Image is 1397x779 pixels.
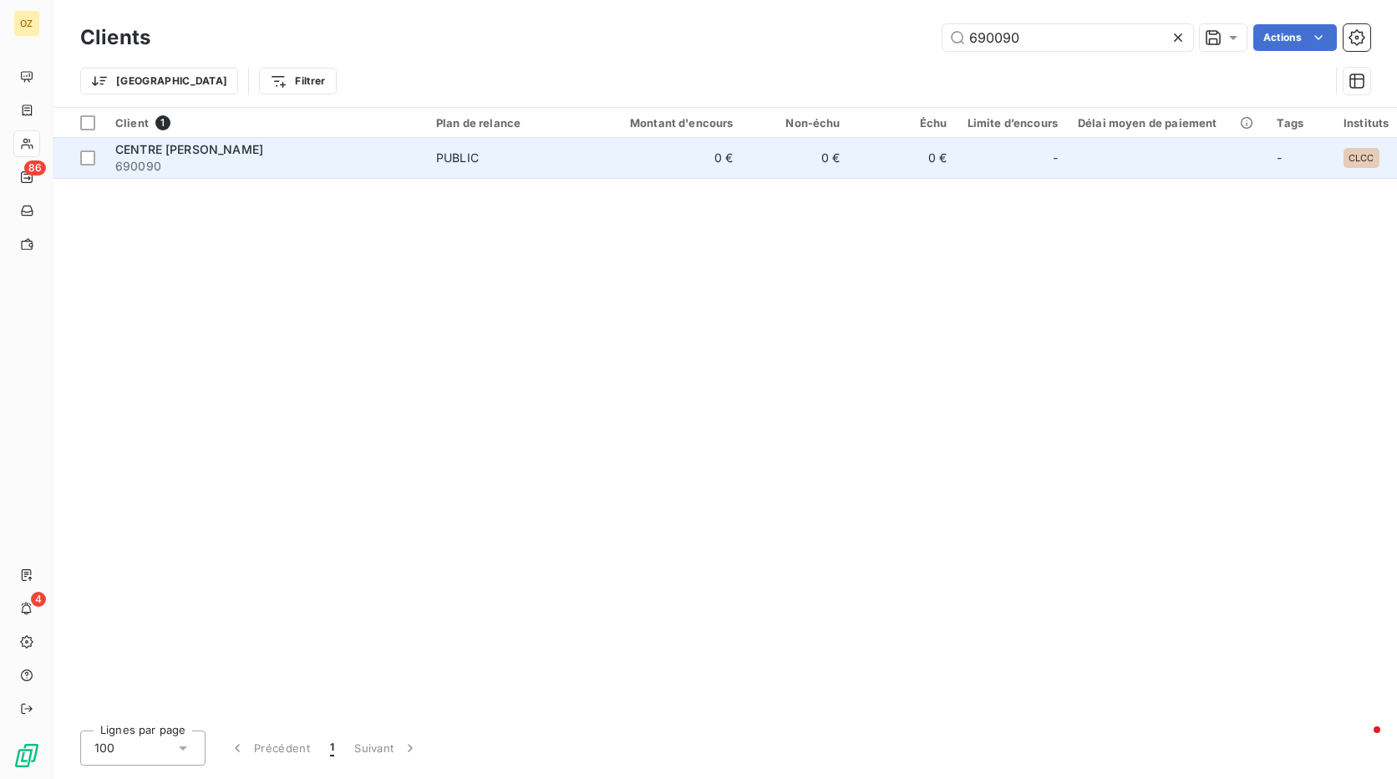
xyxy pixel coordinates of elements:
button: Précédent [219,731,320,766]
span: CENTRE [PERSON_NAME] [115,142,263,156]
iframe: Intercom live chat [1340,722,1380,762]
span: 1 [330,740,334,756]
button: Actions [1253,24,1337,51]
div: Tags [1277,116,1323,130]
span: 690090 [115,158,416,175]
div: Plan de relance [436,116,590,130]
td: 0 € [744,138,851,178]
span: 1 [155,115,170,130]
button: Suivant [344,731,429,766]
img: Logo LeanPay [13,742,40,769]
button: [GEOGRAPHIC_DATA] [80,68,238,94]
input: Rechercher [942,24,1193,51]
div: Échu [861,116,947,130]
span: - [1053,150,1058,166]
div: Non-échu [754,116,841,130]
div: PUBLIC [436,150,479,166]
button: 1 [320,731,344,766]
td: 0 € [851,138,958,178]
div: Délai moyen de paiement [1078,116,1257,130]
span: CLCC [1349,153,1374,163]
div: OZ [13,10,40,37]
span: Client [115,116,149,130]
button: Filtrer [259,68,336,94]
span: 100 [94,740,114,756]
div: Montant d'encours [610,116,734,130]
td: 0 € [600,138,744,178]
span: 86 [24,160,46,176]
span: - [1277,150,1282,165]
span: 4 [31,592,46,607]
div: Limite d’encours [968,116,1058,130]
h3: Clients [80,23,150,53]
